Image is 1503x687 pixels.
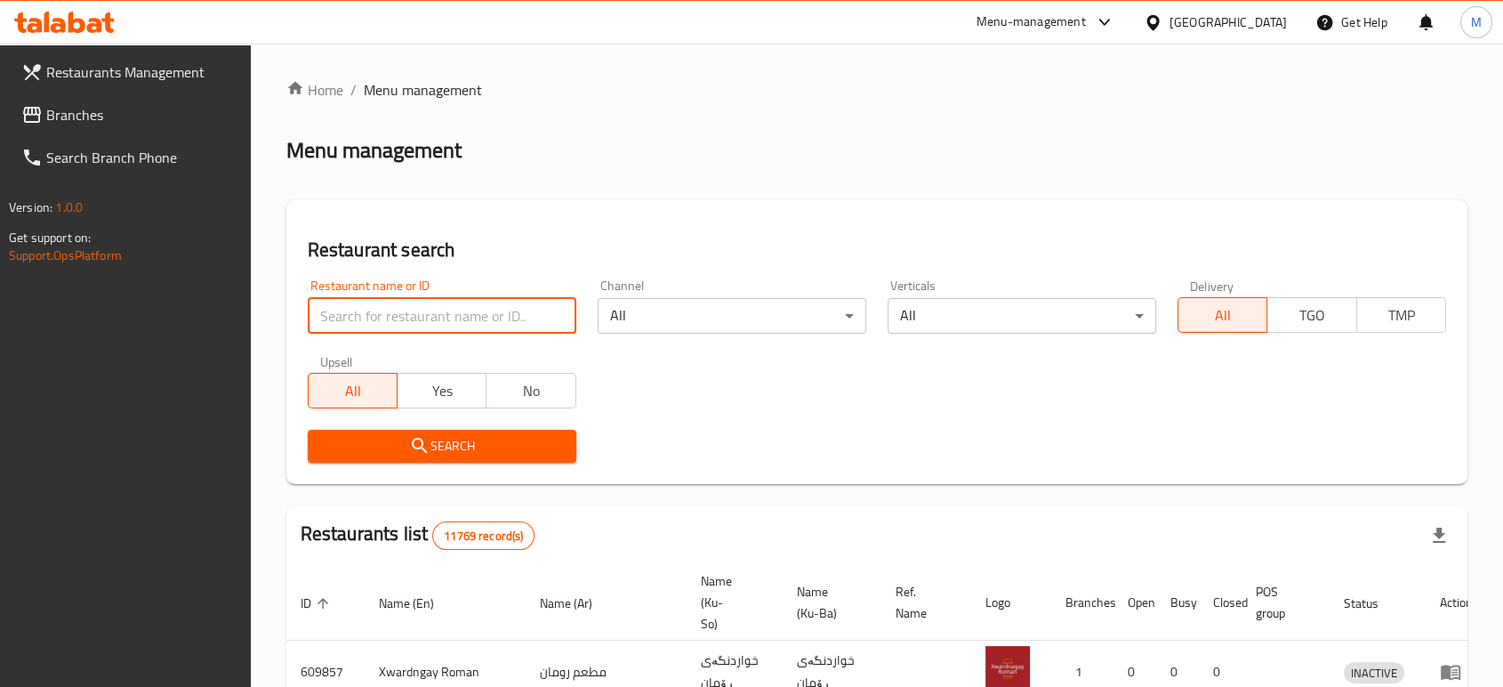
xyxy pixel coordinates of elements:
input: Search for restaurant name or ID.. [308,298,576,334]
span: Name (Ar) [540,593,615,614]
div: All [598,298,866,334]
button: Search [308,430,576,463]
label: Upsell [320,355,353,368]
h2: Restaurant search [308,237,1446,263]
span: Status [1344,593,1402,614]
span: All [316,378,390,404]
span: INACTIVE [1344,663,1404,683]
span: Get support on: [9,226,91,249]
label: Delivery [1190,279,1234,292]
button: TGO [1266,297,1356,333]
span: Name (Ku-Ba) [797,581,860,624]
span: ID [301,593,334,614]
nav: breadcrumb [286,79,1467,101]
span: Yes [405,378,479,404]
th: Open [1113,565,1156,641]
span: Search Branch Phone [46,147,237,168]
span: Restaurants Management [46,61,237,83]
h2: Restaurants list [301,521,535,550]
button: No [486,373,575,408]
a: Restaurants Management [7,51,251,93]
div: Menu-management [977,12,1086,33]
th: Logo [971,565,1051,641]
button: Yes [397,373,486,408]
div: INACTIVE [1344,662,1404,683]
span: Menu management [364,79,482,101]
div: Menu [1440,661,1473,683]
th: Closed [1199,565,1242,641]
th: Action [1426,565,1487,641]
span: Name (Ku-So) [701,570,761,634]
a: Home [286,79,343,101]
div: Total records count [432,521,534,550]
button: TMP [1356,297,1446,333]
span: No [494,378,568,404]
div: All [888,298,1156,334]
a: Search Branch Phone [7,136,251,179]
span: Branches [46,104,237,125]
button: All [1177,297,1267,333]
span: 11769 record(s) [433,528,534,545]
a: Branches [7,93,251,136]
h2: Menu management [286,136,462,165]
span: 1.0.0 [55,196,83,219]
div: [GEOGRAPHIC_DATA] [1169,12,1287,32]
th: Busy [1156,565,1199,641]
span: Version: [9,196,52,219]
span: TMP [1364,303,1439,328]
span: All [1186,303,1260,328]
span: Ref. Name [896,581,950,624]
div: Export file [1418,514,1460,557]
span: Search [322,435,562,457]
span: Name (En) [379,593,457,614]
th: Branches [1051,565,1113,641]
a: Support.OpsPlatform [9,244,122,267]
span: M [1471,12,1482,32]
li: / [350,79,357,101]
span: TGO [1274,303,1349,328]
span: POS group [1256,581,1308,624]
button: All [308,373,398,408]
